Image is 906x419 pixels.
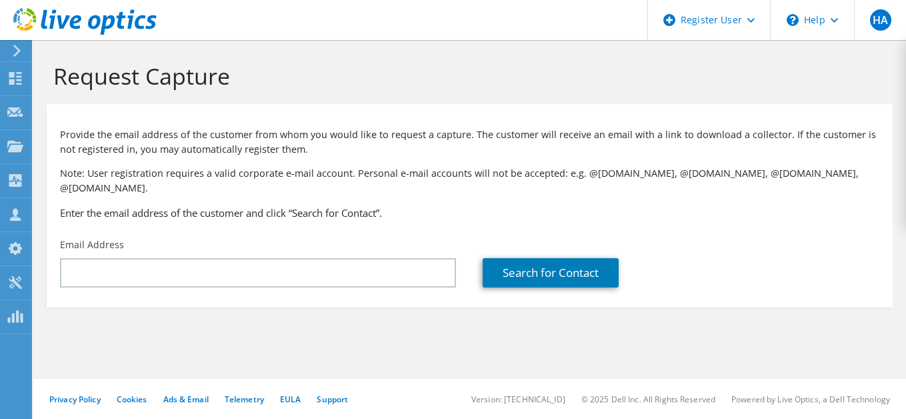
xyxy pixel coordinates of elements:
[163,394,209,405] a: Ads & Email
[225,394,264,405] a: Telemetry
[60,238,124,252] label: Email Address
[471,394,565,405] li: Version: [TECHNICAL_ID]
[870,9,891,31] span: HA
[731,394,890,405] li: Powered by Live Optics, a Dell Technology
[60,205,879,220] h3: Enter the email address of the customer and click “Search for Contact”.
[581,394,715,405] li: © 2025 Dell Inc. All Rights Reserved
[280,394,301,405] a: EULA
[117,394,147,405] a: Cookies
[49,394,101,405] a: Privacy Policy
[317,394,348,405] a: Support
[787,14,799,26] svg: \n
[60,166,879,195] p: Note: User registration requires a valid corporate e-mail account. Personal e-mail accounts will ...
[53,62,879,90] h1: Request Capture
[483,258,619,288] a: Search for Contact
[60,127,879,157] p: Provide the email address of the customer from whom you would like to request a capture. The cust...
